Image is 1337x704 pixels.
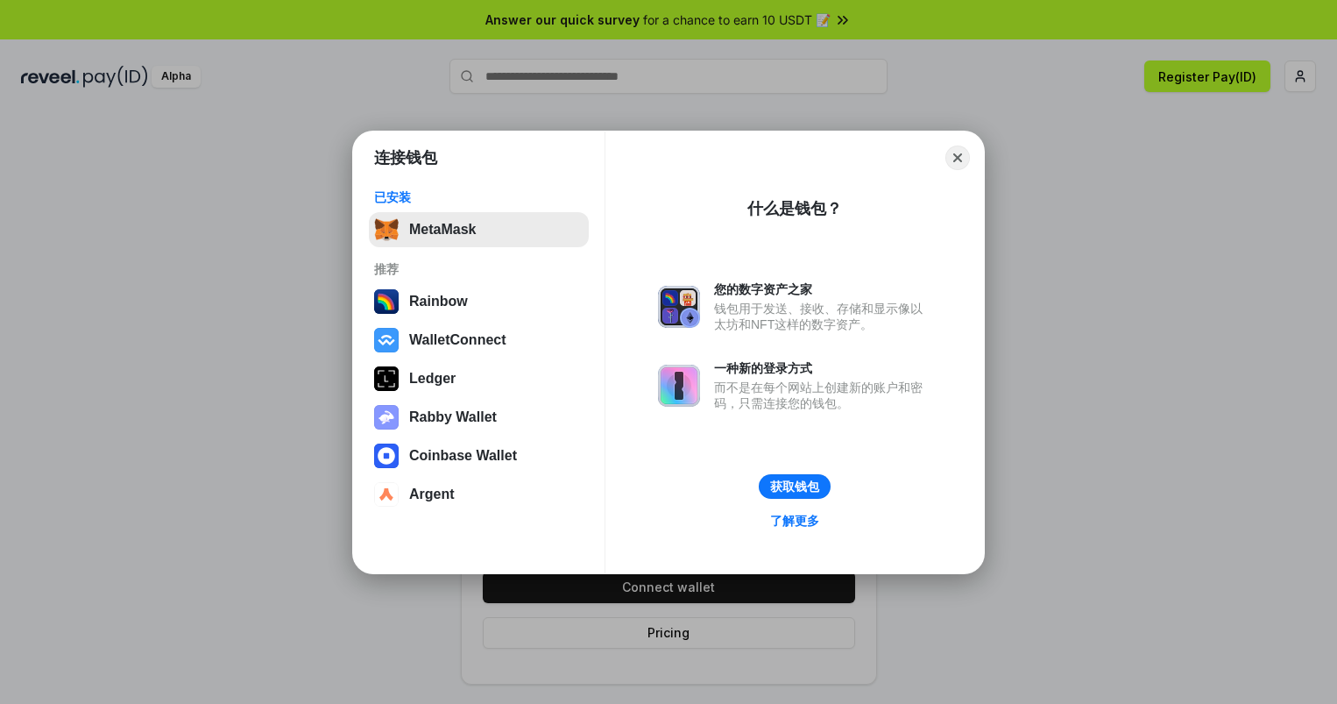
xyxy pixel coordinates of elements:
h1: 连接钱包 [374,147,437,168]
img: svg+xml,%3Csvg%20width%3D%2228%22%20height%3D%2228%22%20viewBox%3D%220%200%2028%2028%22%20fill%3D... [374,444,399,468]
div: 推荐 [374,261,584,277]
div: 什么是钱包？ [747,198,842,219]
div: 获取钱包 [770,479,819,494]
div: 您的数字资产之家 [714,281,931,297]
div: Coinbase Wallet [409,448,517,464]
img: svg+xml,%3Csvg%20xmlns%3D%22http%3A%2F%2Fwww.w3.org%2F2000%2Fsvg%22%20fill%3D%22none%22%20viewBox... [658,365,700,407]
img: svg+xml,%3Csvg%20xmlns%3D%22http%3A%2F%2Fwww.w3.org%2F2000%2Fsvg%22%20fill%3D%22none%22%20viewBox... [374,405,399,430]
img: svg+xml,%3Csvg%20width%3D%2228%22%20height%3D%2228%22%20viewBox%3D%220%200%2028%2028%22%20fill%3D... [374,482,399,507]
button: MetaMask [369,212,589,247]
div: 已安装 [374,189,584,205]
div: 钱包用于发送、接收、存储和显示像以太坊和NFT这样的数字资产。 [714,301,931,332]
div: Argent [409,487,455,502]
img: svg+xml,%3Csvg%20fill%3D%22none%22%20height%3D%2233%22%20viewBox%3D%220%200%2035%2033%22%20width%... [374,217,399,242]
div: Rabby Wallet [409,409,497,425]
div: 而不是在每个网站上创建新的账户和密码，只需连接您的钱包。 [714,380,931,411]
img: svg+xml,%3Csvg%20xmlns%3D%22http%3A%2F%2Fwww.w3.org%2F2000%2Fsvg%22%20fill%3D%22none%22%20viewBox... [658,286,700,328]
button: Rabby Wallet [369,400,589,435]
img: svg+xml,%3Csvg%20width%3D%22120%22%20height%3D%22120%22%20viewBox%3D%220%200%20120%20120%22%20fil... [374,289,399,314]
a: 了解更多 [760,509,830,532]
button: WalletConnect [369,323,589,358]
button: Rainbow [369,284,589,319]
button: Close [945,146,970,170]
button: Coinbase Wallet [369,438,589,473]
div: 一种新的登录方式 [714,360,931,376]
img: svg+xml,%3Csvg%20xmlns%3D%22http%3A%2F%2Fwww.w3.org%2F2000%2Fsvg%22%20width%3D%2228%22%20height%3... [374,366,399,391]
img: svg+xml,%3Csvg%20width%3D%2228%22%20height%3D%2228%22%20viewBox%3D%220%200%2028%2028%22%20fill%3D... [374,328,399,352]
div: 了解更多 [770,513,819,529]
div: Ledger [409,371,456,387]
button: Ledger [369,361,589,396]
div: WalletConnect [409,332,506,348]
div: MetaMask [409,222,476,238]
div: Rainbow [409,294,468,309]
button: 获取钱包 [759,474,831,499]
button: Argent [369,477,589,512]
